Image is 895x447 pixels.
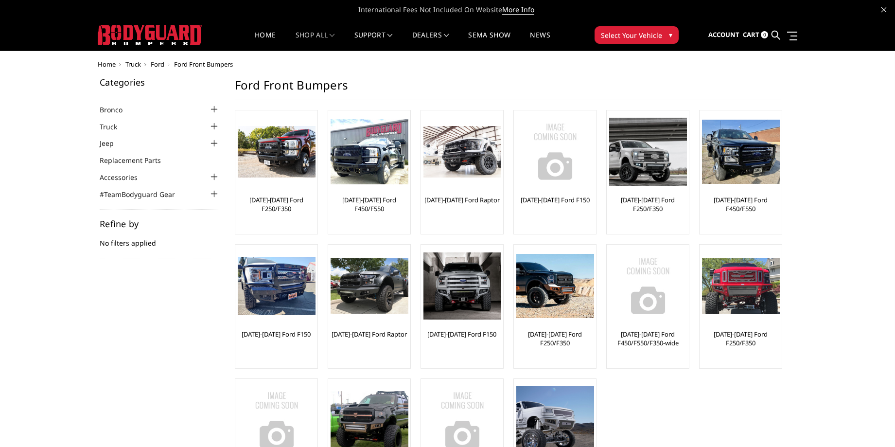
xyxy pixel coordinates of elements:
[743,30,759,39] span: Cart
[296,32,335,51] a: shop all
[530,32,550,51] a: News
[100,189,187,199] a: #TeamBodyguard Gear
[468,32,510,51] a: SEMA Show
[412,32,449,51] a: Dealers
[331,196,408,213] a: [DATE]-[DATE] Ford F450/F550
[100,122,129,132] a: Truck
[669,30,672,40] span: ▾
[609,247,686,325] a: No Image
[609,330,686,347] a: [DATE]-[DATE] Ford F450/F550/F350-wide
[100,155,173,165] a: Replacement Parts
[743,22,768,48] a: Cart 0
[424,196,500,204] a: [DATE]-[DATE] Ford Raptor
[100,172,150,182] a: Accessories
[708,22,739,48] a: Account
[601,30,662,40] span: Select Your Vehicle
[516,330,594,347] a: [DATE]-[DATE] Ford F250/F350
[100,219,220,228] h5: Refine by
[255,32,276,51] a: Home
[609,196,686,213] a: [DATE]-[DATE] Ford F250/F350
[332,330,407,339] a: [DATE]-[DATE] Ford Raptor
[502,5,534,15] a: More Info
[427,330,496,339] a: [DATE]-[DATE] Ford F150
[100,138,126,148] a: Jeep
[702,330,779,347] a: [DATE]-[DATE] Ford F250/F350
[100,105,135,115] a: Bronco
[521,196,590,204] a: [DATE]-[DATE] Ford F150
[516,113,594,191] a: No Image
[761,31,768,38] span: 0
[609,247,687,325] img: No Image
[100,219,220,258] div: No filters applied
[98,60,116,69] a: Home
[235,78,781,100] h1: Ford Front Bumpers
[174,60,233,69] span: Ford Front Bumpers
[708,30,739,39] span: Account
[125,60,141,69] a: Truck
[238,196,315,213] a: [DATE]-[DATE] Ford F250/F350
[702,196,779,213] a: [DATE]-[DATE] Ford F450/F550
[516,113,594,191] img: No Image
[151,60,164,69] a: Ford
[354,32,393,51] a: Support
[98,25,202,45] img: BODYGUARD BUMPERS
[100,78,220,87] h5: Categories
[242,330,311,339] a: [DATE]-[DATE] Ford F150
[595,26,679,44] button: Select Your Vehicle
